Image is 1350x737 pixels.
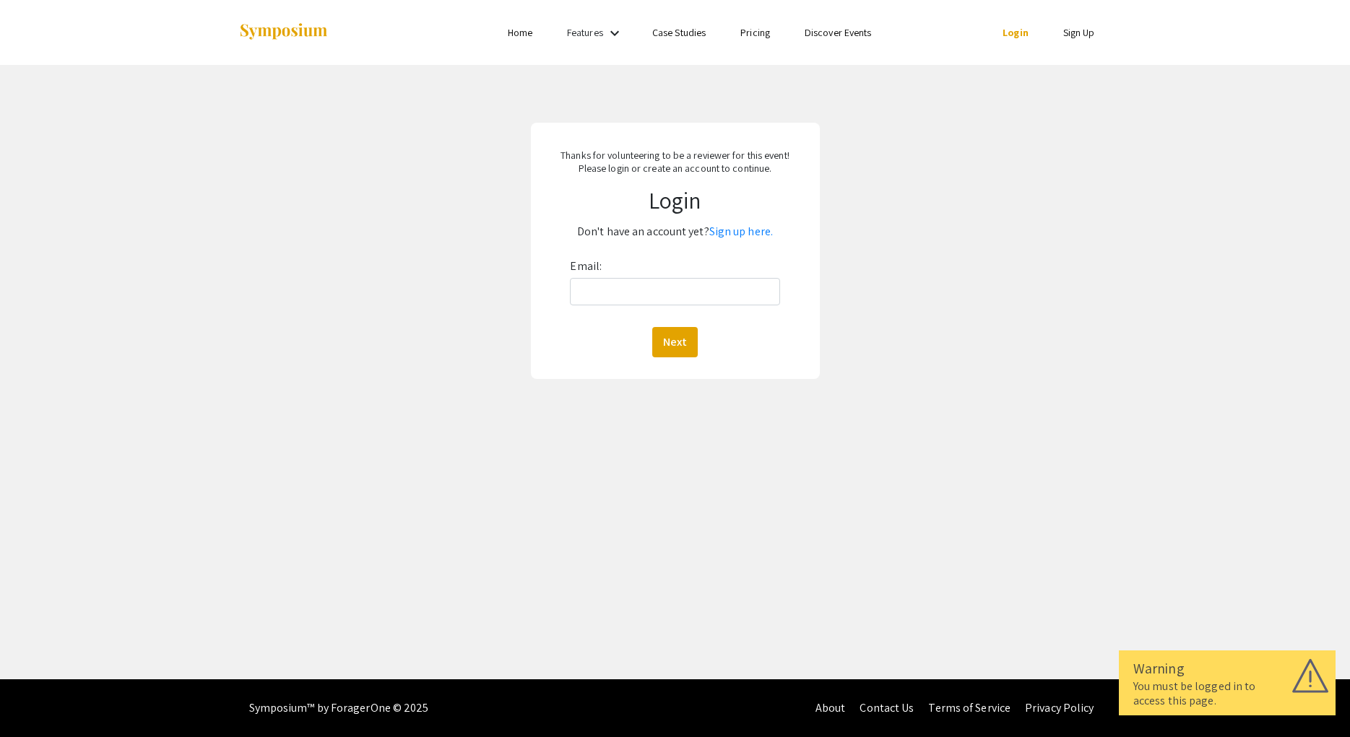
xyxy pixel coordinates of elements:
[1003,26,1029,39] a: Login
[805,26,872,39] a: Discover Events
[652,26,706,39] a: Case Studies
[508,26,532,39] a: Home
[928,700,1011,715] a: Terms of Service
[1289,672,1339,726] iframe: Chat
[1133,679,1321,708] div: You must be logged in to access this page.
[652,327,698,357] button: Next
[249,679,429,737] div: Symposium™ by ForagerOne © 2025
[1133,658,1321,679] div: Warning
[606,25,623,42] mat-icon: Expand Features list
[544,220,806,243] p: Don't have an account yet?
[567,26,603,39] a: Features
[238,22,329,42] img: Symposium by ForagerOne
[815,700,846,715] a: About
[570,255,602,278] label: Email:
[709,224,773,239] a: Sign up here.
[1063,26,1095,39] a: Sign Up
[544,186,806,214] h1: Login
[544,149,806,162] p: Thanks for volunteering to be a reviewer for this event!
[544,162,806,175] p: Please login or create an account to continue.
[740,26,770,39] a: Pricing
[860,700,914,715] a: Contact Us
[1025,700,1094,715] a: Privacy Policy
